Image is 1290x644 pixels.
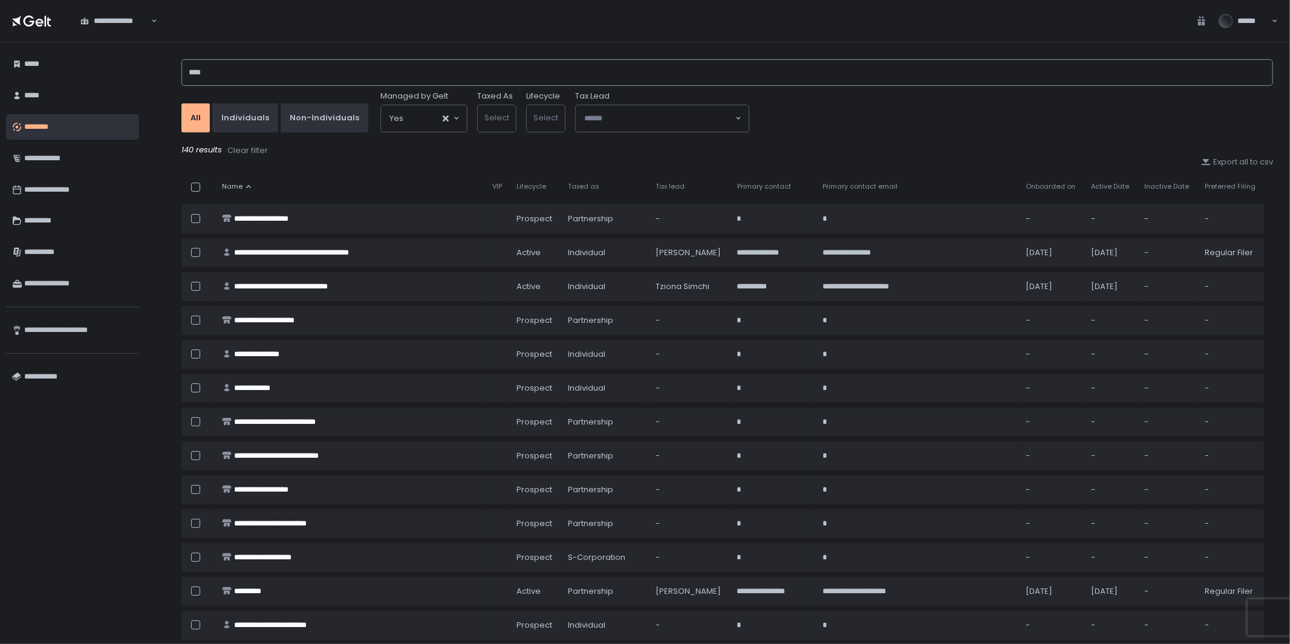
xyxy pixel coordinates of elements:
[568,417,641,428] div: Partnership
[517,383,553,394] span: prospect
[517,281,541,292] span: active
[517,552,553,563] span: prospect
[221,112,269,123] div: Individuals
[380,91,448,102] span: Managed by Gelt
[1205,213,1257,224] div: -
[1144,349,1190,360] div: -
[575,91,610,102] span: Tax Lead
[1091,247,1130,258] div: [DATE]
[1091,484,1130,495] div: -
[1026,247,1077,258] div: [DATE]
[1144,315,1190,326] div: -
[1205,417,1257,428] div: -
[1205,383,1257,394] div: -
[517,417,553,428] span: prospect
[1205,349,1257,360] div: -
[73,8,157,33] div: Search for option
[181,145,1273,157] div: 140 results
[517,586,541,597] span: active
[533,112,558,123] span: Select
[656,586,722,597] div: [PERSON_NAME]
[1205,586,1257,597] div: Regular Filer
[1091,182,1129,191] span: Active Date
[656,315,722,326] div: -
[1091,620,1130,631] div: -
[1144,620,1190,631] div: -
[1026,417,1077,428] div: -
[1205,182,1256,191] span: Preferred Filing
[568,620,641,631] div: Individual
[1205,315,1257,326] div: -
[1205,552,1257,563] div: -
[517,484,553,495] span: prospect
[517,349,553,360] span: prospect
[1205,484,1257,495] div: -
[1144,281,1190,292] div: -
[568,349,641,360] div: Individual
[1026,552,1077,563] div: -
[1144,182,1189,191] span: Inactive Date
[517,182,547,191] span: Lifecycle
[492,182,502,191] span: VIP
[1091,586,1130,597] div: [DATE]
[584,112,734,125] input: Search for option
[1091,349,1130,360] div: -
[517,213,553,224] span: prospect
[484,112,509,123] span: Select
[656,383,722,394] div: -
[568,213,641,224] div: Partnership
[656,281,722,292] div: Tziona Simchi
[389,112,403,125] span: Yes
[656,518,722,529] div: -
[1144,247,1190,258] div: -
[1091,552,1130,563] div: -
[1026,182,1075,191] span: Onboarded on
[517,247,541,258] span: active
[656,417,722,428] div: -
[1091,518,1130,529] div: -
[568,450,641,461] div: Partnership
[1144,552,1190,563] div: -
[517,315,553,326] span: prospect
[656,349,722,360] div: -
[1026,315,1077,326] div: -
[568,182,599,191] span: Taxed as
[222,182,243,191] span: Name
[227,145,268,156] div: Clear filter
[1091,450,1130,461] div: -
[181,103,210,132] button: All
[149,15,150,27] input: Search for option
[517,518,553,529] span: prospect
[517,620,553,631] span: prospect
[477,91,513,102] label: Taxed As
[1026,484,1077,495] div: -
[1091,417,1130,428] div: -
[517,450,553,461] span: prospect
[568,552,641,563] div: S-Corporation
[1201,157,1273,168] button: Export all to csv
[568,383,641,394] div: Individual
[1144,450,1190,461] div: -
[227,145,269,157] button: Clear filter
[1091,383,1130,394] div: -
[381,105,467,132] div: Search for option
[1144,417,1190,428] div: -
[1026,383,1077,394] div: -
[1091,281,1130,292] div: [DATE]
[403,112,441,125] input: Search for option
[656,450,722,461] div: -
[568,484,641,495] div: Partnership
[443,115,449,122] button: Clear Selected
[656,213,722,224] div: -
[1091,213,1130,224] div: -
[1026,213,1077,224] div: -
[656,620,722,631] div: -
[656,484,722,495] div: -
[568,247,641,258] div: Individual
[1144,586,1190,597] div: -
[290,112,359,123] div: Non-Individuals
[568,586,641,597] div: Partnership
[1144,213,1190,224] div: -
[1205,247,1257,258] div: Regular Filer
